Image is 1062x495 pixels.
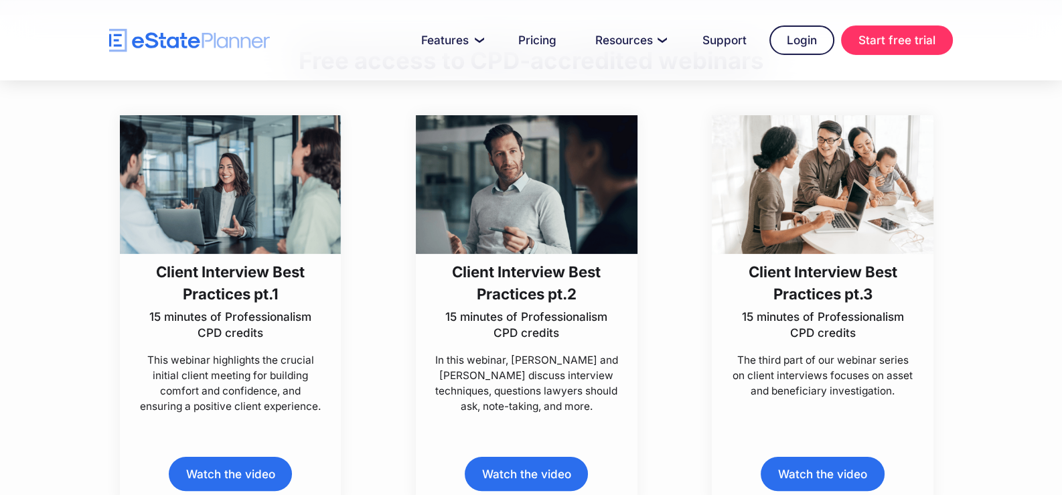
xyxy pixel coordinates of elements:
a: Client Interview Best Practices pt.215 minutes of Professionalism CPD creditsIn this webinar, [PE... [416,115,637,415]
a: Client Interview Best Practices pt.115 minutes of Professionalism CPD creditsThis webinar highlig... [120,115,342,415]
p: This webinar highlights the crucial initial client meeting for building comfort and confidence, a... [138,352,323,415]
a: Resources [579,27,680,54]
a: Login [769,25,834,55]
a: Start free trial [841,25,953,55]
h3: Client Interview Best Practices pt.2 [434,261,619,305]
p: 15 minutes of Professionalism CPD credits [731,309,915,341]
a: Support [686,27,763,54]
p: In this webinar, [PERSON_NAME] and [PERSON_NAME] discuss interview techniques, questions lawyers ... [434,352,619,415]
a: Client Interview Best Practices pt.315 minutes of Professionalism CPD creditsThe third part of ou... [712,115,933,399]
a: Watch the video [761,457,884,491]
h3: Client Interview Best Practices pt.3 [731,261,915,305]
a: Pricing [502,27,573,54]
a: home [109,29,270,52]
h3: Client Interview Best Practices pt.1 [138,261,323,305]
a: Watch the video [169,457,292,491]
p: The third part of our webinar series on client interviews focuses on asset and beneficiary invest... [731,352,915,399]
p: 15 minutes of Professionalism CPD credits [434,309,619,341]
a: Watch the video [465,457,588,491]
p: 15 minutes of Professionalism CPD credits [138,309,323,341]
a: Features [405,27,496,54]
